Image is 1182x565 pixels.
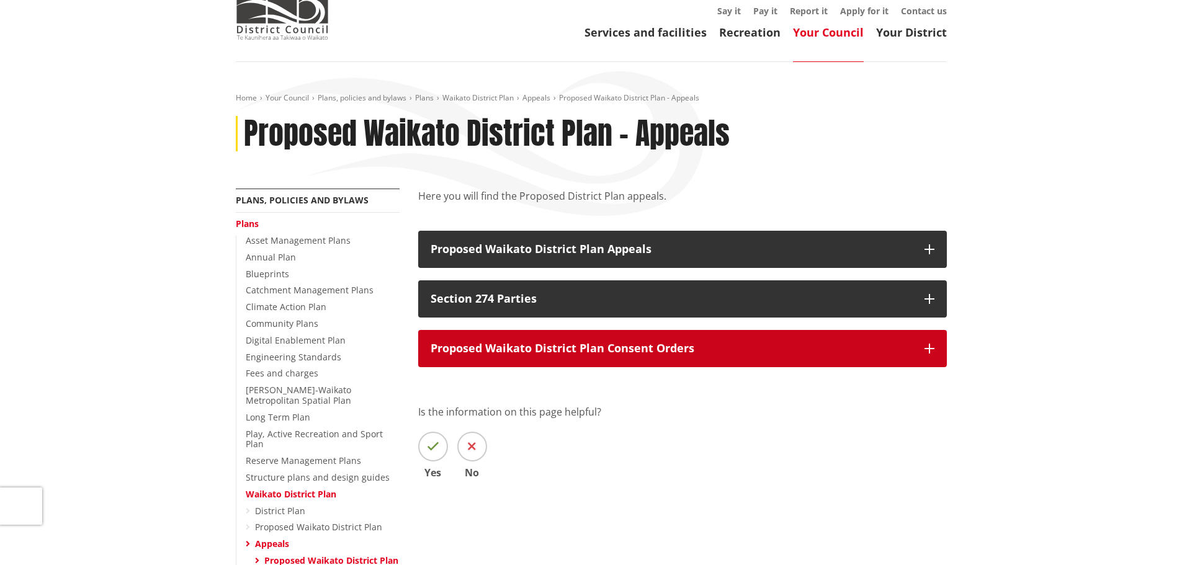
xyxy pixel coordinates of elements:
[246,488,336,500] a: Waikato District Plan
[236,93,947,104] nav: breadcrumb
[793,25,864,40] a: Your Council
[246,428,383,450] a: Play, Active Recreation and Sport Plan
[246,384,351,406] a: [PERSON_NAME]-Waikato Metropolitan Spatial Plan
[246,455,361,466] a: Reserve Management Plans
[418,468,448,478] span: Yes
[431,342,912,355] p: Proposed Waikato District Plan Consent Orders
[418,189,947,218] p: Here you will find the Proposed District Plan appeals.
[418,280,947,318] button: Section 274 Parties
[431,293,912,305] p: Section 274 Parties
[559,92,699,103] span: Proposed Waikato District Plan - Appeals
[318,92,406,103] a: Plans, policies and bylaws
[457,468,487,478] span: No
[246,471,390,483] a: Structure plans and design guides
[840,5,889,17] a: Apply for it
[1125,513,1170,558] iframe: Messenger Launcher
[418,404,947,419] p: Is the information on this page helpful?
[418,231,947,268] button: Proposed Waikato District Plan Appeals
[246,367,318,379] a: Fees and charges
[246,234,351,246] a: Asset Management Plans
[236,218,259,229] a: Plans
[442,92,514,103] a: Waikato District Plan
[246,318,318,329] a: Community Plans
[246,334,346,346] a: Digital Enablement Plan
[719,25,781,40] a: Recreation
[255,505,305,517] a: District Plan
[255,538,289,549] a: Appeals
[753,5,777,17] a: Pay it
[415,92,434,103] a: Plans
[236,92,257,103] a: Home
[266,92,309,103] a: Your Council
[246,411,310,423] a: Long Term Plan
[246,251,296,263] a: Annual Plan
[790,5,828,17] a: Report it
[246,268,289,280] a: Blueprints
[255,521,382,533] a: Proposed Waikato District Plan
[244,116,730,152] h1: Proposed Waikato District Plan - Appeals
[584,25,707,40] a: Services and facilities
[876,25,947,40] a: Your District
[246,351,341,363] a: Engineering Standards
[246,284,374,296] a: Catchment Management Plans
[236,194,369,206] a: Plans, policies and bylaws
[522,92,550,103] a: Appeals
[418,330,947,367] button: Proposed Waikato District Plan Consent Orders
[901,5,947,17] a: Contact us
[246,301,326,313] a: Climate Action Plan
[717,5,741,17] a: Say it
[431,243,912,256] p: Proposed Waikato District Plan Appeals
